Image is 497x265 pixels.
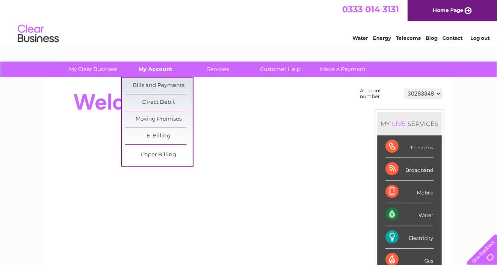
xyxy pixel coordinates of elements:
[125,111,193,128] a: Moving Premises
[17,21,59,46] img: logo.png
[377,112,442,135] div: MY SERVICES
[396,35,421,41] a: Telecoms
[385,135,433,158] div: Telecoms
[246,62,314,77] a: Customer Help
[385,203,433,226] div: Water
[442,35,462,41] a: Contact
[358,86,403,101] td: Account number
[390,120,407,128] div: LIVE
[342,4,399,14] a: 0333 014 3131
[59,62,127,77] a: My Clear Business
[125,147,193,163] a: Paper Billing
[373,35,391,41] a: Energy
[125,94,193,111] a: Direct Debit
[55,5,443,40] div: Clear Business is a trading name of Verastar Limited (registered in [GEOGRAPHIC_DATA] No. 3667643...
[122,62,189,77] a: My Account
[309,62,377,77] a: Make A Payment
[125,78,193,94] a: Bills and Payments
[470,35,489,41] a: Log out
[385,226,433,249] div: Electricity
[125,128,193,144] a: E-Billing
[184,62,252,77] a: Services
[352,35,368,41] a: Water
[385,180,433,203] div: Mobile
[385,158,433,180] div: Broadband
[426,35,437,41] a: Blog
